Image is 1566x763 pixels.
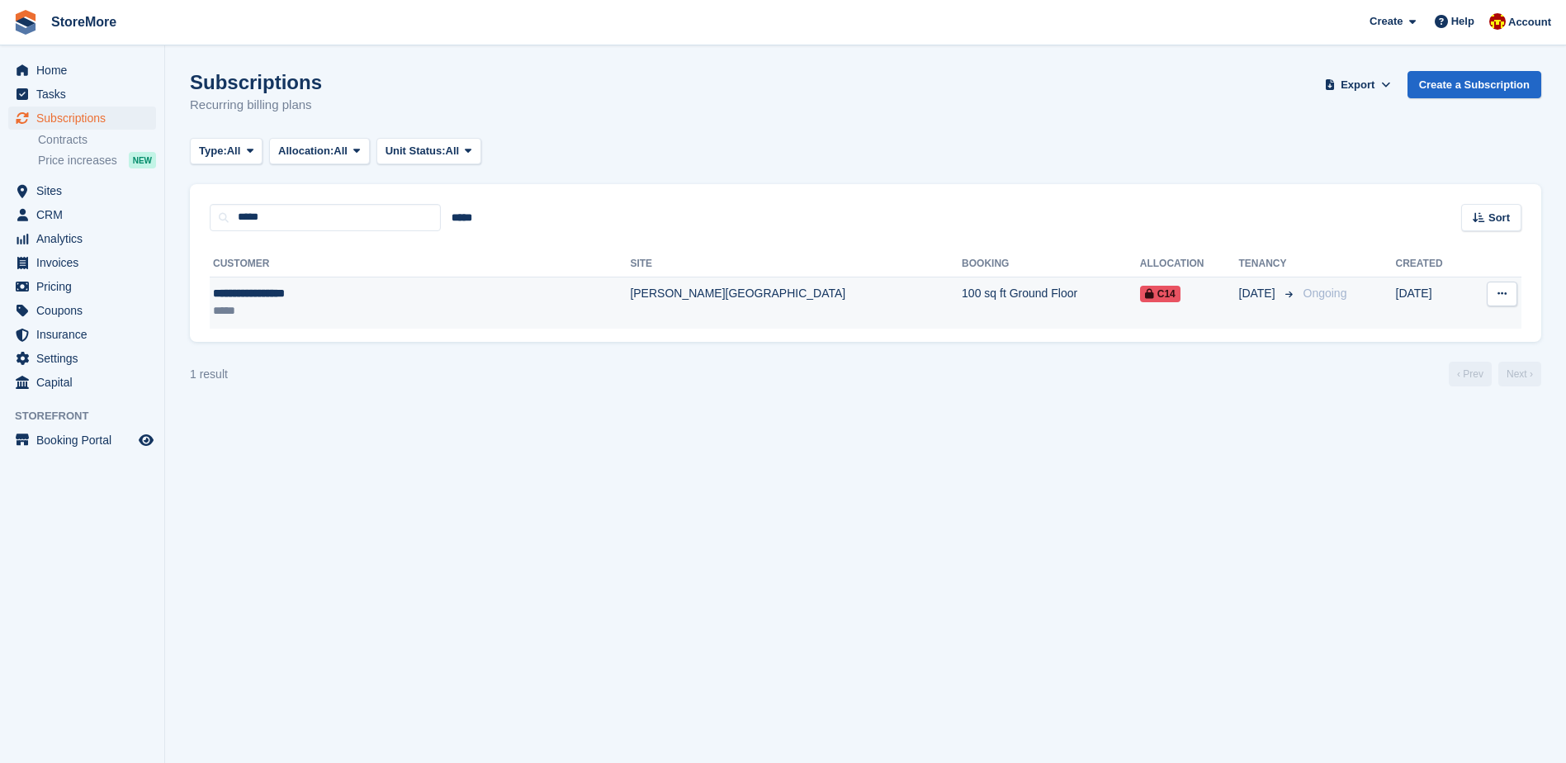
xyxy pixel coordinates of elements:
a: menu [8,347,156,370]
nav: Page [1445,362,1545,386]
span: All [446,143,460,159]
a: menu [8,251,156,274]
a: menu [8,299,156,322]
h1: Subscriptions [190,71,322,93]
a: Preview store [136,430,156,450]
a: menu [8,107,156,130]
span: Storefront [15,408,164,424]
span: Sort [1488,210,1510,226]
button: Export [1322,71,1394,98]
a: menu [8,179,156,202]
a: menu [8,59,156,82]
th: Created [1396,251,1469,277]
a: Price increases NEW [38,151,156,169]
span: Home [36,59,135,82]
th: Allocation [1140,251,1239,277]
a: menu [8,227,156,250]
th: Booking [962,251,1140,277]
a: menu [8,371,156,394]
span: All [227,143,241,159]
a: menu [8,203,156,226]
span: CRM [36,203,135,226]
span: [DATE] [1239,285,1279,302]
img: stora-icon-8386f47178a22dfd0bd8f6a31ec36ba5ce8667c1dd55bd0f319d3a0aa187defe.svg [13,10,38,35]
span: Pricing [36,275,135,298]
th: Tenancy [1239,251,1297,277]
span: Type: [199,143,227,159]
span: Export [1341,77,1374,93]
td: [PERSON_NAME][GEOGRAPHIC_DATA] [630,277,962,329]
span: C14 [1140,286,1180,302]
span: Subscriptions [36,107,135,130]
button: Allocation: All [269,138,370,165]
button: Unit Status: All [376,138,481,165]
a: Next [1498,362,1541,386]
span: Booking Portal [36,429,135,452]
span: Invoices [36,251,135,274]
span: Allocation: [278,143,334,159]
a: Create a Subscription [1408,71,1541,98]
a: menu [8,323,156,346]
th: Customer [210,251,630,277]
span: Create [1370,13,1403,30]
span: Sites [36,179,135,202]
p: Recurring billing plans [190,96,322,115]
a: Previous [1449,362,1492,386]
span: Help [1451,13,1474,30]
span: Account [1508,14,1551,31]
span: All [334,143,348,159]
span: Capital [36,371,135,394]
span: Insurance [36,323,135,346]
img: Store More Team [1489,13,1506,30]
a: StoreMore [45,8,123,36]
th: Site [630,251,962,277]
span: Coupons [36,299,135,322]
span: Ongoing [1303,287,1347,300]
span: Unit Status: [386,143,446,159]
div: NEW [129,152,156,168]
span: Tasks [36,83,135,106]
span: Price increases [38,153,117,168]
a: menu [8,83,156,106]
span: Analytics [36,227,135,250]
a: menu [8,275,156,298]
td: [DATE] [1396,277,1469,329]
td: 100 sq ft Ground Floor [962,277,1140,329]
a: Contracts [38,132,156,148]
button: Type: All [190,138,263,165]
span: Settings [36,347,135,370]
div: 1 result [190,366,228,383]
a: menu [8,429,156,452]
